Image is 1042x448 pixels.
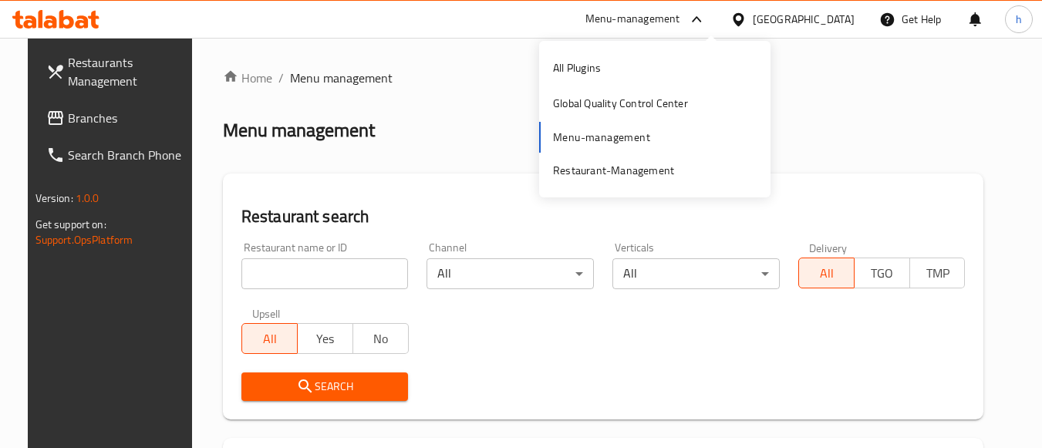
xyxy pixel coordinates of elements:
[248,328,292,350] span: All
[290,69,393,87] span: Menu management
[34,136,202,173] a: Search Branch Phone
[553,59,601,76] div: All Plugins
[916,262,959,285] span: TMP
[553,162,674,179] div: Restaurant-Management
[34,44,202,99] a: Restaurants Management
[241,323,298,354] button: All
[68,146,190,164] span: Search Branch Phone
[861,262,904,285] span: TGO
[223,69,984,87] nav: breadcrumb
[68,53,190,90] span: Restaurants Management
[68,109,190,127] span: Branches
[297,323,353,354] button: Yes
[854,258,910,288] button: TGO
[1016,11,1022,28] span: h
[76,188,99,208] span: 1.0.0
[809,242,848,253] label: Delivery
[352,323,409,354] button: No
[241,372,409,401] button: Search
[753,11,855,28] div: [GEOGRAPHIC_DATA]
[798,258,855,288] button: All
[553,95,688,112] div: Global Quality Control Center
[34,99,202,136] a: Branches
[304,328,347,350] span: Yes
[241,258,409,289] input: Search for restaurant name or ID..
[612,258,780,289] div: All
[35,188,73,208] span: Version:
[35,214,106,234] span: Get support on:
[35,230,133,250] a: Support.OpsPlatform
[805,262,848,285] span: All
[252,308,281,318] label: Upsell
[241,205,966,228] h2: Restaurant search
[223,118,375,143] h2: Menu management
[278,69,284,87] li: /
[909,258,966,288] button: TMP
[359,328,403,350] span: No
[254,377,396,396] span: Search
[223,69,272,87] a: Home
[427,258,594,289] div: All
[585,10,680,29] div: Menu-management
